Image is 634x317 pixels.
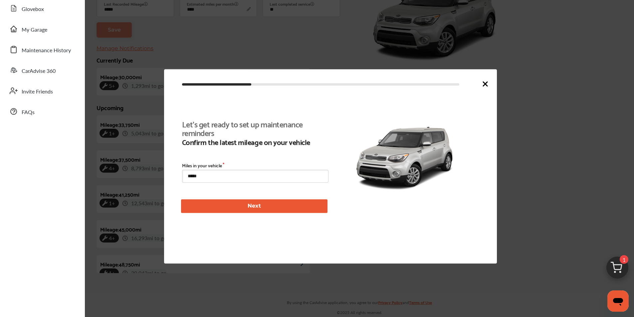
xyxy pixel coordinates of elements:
span: Glovebox [22,5,44,14]
span: 1 [620,255,628,264]
b: Confirm the latest mileage on your vehicle [182,138,324,146]
a: My Garage [6,20,78,38]
span: My Garage [22,26,47,34]
a: FAQs [6,103,78,120]
button: Next [181,199,327,213]
span: Maintenance History [22,46,71,55]
a: Invite Friends [6,82,78,99]
iframe: Button to launch messaging window [607,290,629,312]
span: FAQs [22,108,35,117]
a: Maintenance History [6,41,78,58]
img: cart_icon.3d0951e8.svg [601,253,633,285]
a: CarAdvise 360 [6,62,78,79]
b: Let's get ready to set up maintenance reminders [182,120,324,137]
img: 12967_st0640_046.jpg [352,117,457,196]
label: Miles in your vehicle [182,163,328,168]
span: Invite Friends [22,87,53,96]
span: CarAdvise 360 [22,67,56,76]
